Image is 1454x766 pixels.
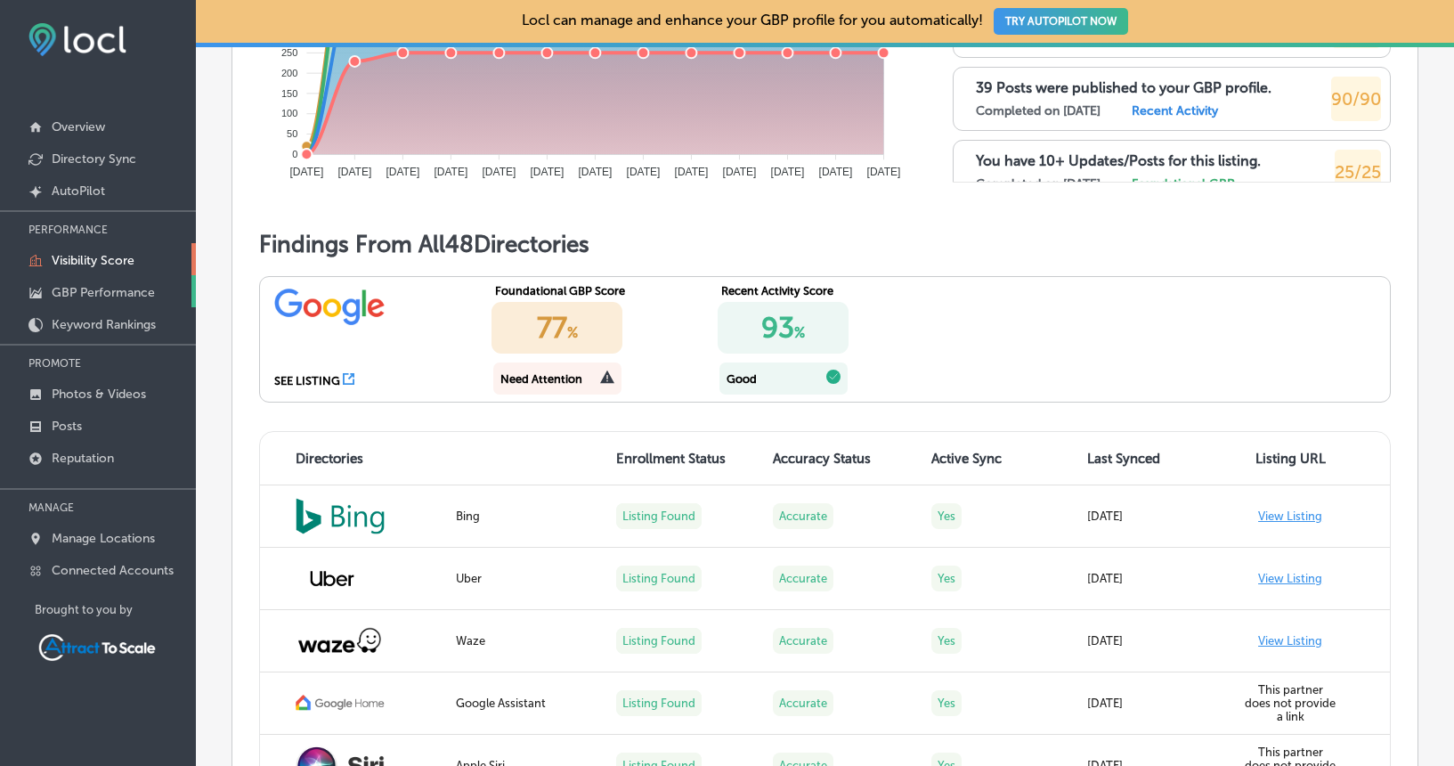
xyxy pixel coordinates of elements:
label: Foundational GBP [1132,176,1234,191]
tspan: 50 [287,128,297,139]
label: Yes [931,566,962,591]
tspan: [DATE] [483,166,516,178]
tspan: [DATE] [675,166,709,178]
tspan: 0 [292,149,297,159]
td: [DATE] [1076,610,1233,672]
tspan: [DATE] [289,166,323,178]
div: 77 [491,302,621,354]
span: % [567,324,578,341]
p: Keyword Rankings [52,317,156,332]
label: Accurate [773,628,833,654]
p: Directory Sync [52,151,136,167]
th: Last Synced [1076,432,1233,485]
label: Recent Activity [1132,103,1218,118]
label: Yes [931,690,962,716]
a: View Listing [1258,634,1322,648]
td: [DATE] [1076,548,1233,610]
tspan: 200 [281,68,297,78]
div: Waze [456,634,596,648]
label: Yes [931,503,962,529]
div: 93 [718,302,848,354]
label: Listing Found [616,503,702,529]
img: google.png [274,284,386,327]
label: Listing Found [616,566,702,591]
tspan: 150 [281,88,297,99]
span: 25/25 [1335,161,1381,183]
p: Brought to you by [35,603,196,616]
h1: Findings From All 48 Directories [259,231,1391,258]
tspan: [DATE] [579,166,613,178]
th: Directories [260,432,445,485]
p: Visibility Score [52,253,134,268]
button: TRY AUTOPILOT NOW [994,8,1128,35]
span: % [794,324,805,341]
th: Listing URL [1233,432,1390,485]
div: Foundational GBP Score [495,284,684,297]
p: AutoPilot [52,183,105,199]
tspan: [DATE] [867,166,901,178]
label: This partner does not provide a link [1245,683,1336,723]
span: 90/90 [1331,88,1381,110]
p: Connected Accounts [52,563,174,578]
label: Completed on [DATE] [976,176,1101,191]
tspan: 100 [281,108,297,118]
label: Accurate [773,503,833,529]
img: bing_Jjgns0f.png [296,498,385,534]
label: Yes [931,628,962,654]
tspan: [DATE] [723,166,757,178]
div: Bing [456,509,596,523]
div: Good [727,372,757,386]
th: Accuracy Status [762,432,921,485]
label: Completed on [DATE] [976,103,1101,118]
label: Accurate [773,566,833,591]
p: Posts [52,419,82,434]
p: You have 10+ Updates/Posts for this listing. [976,152,1261,169]
p: GBP Performance [52,285,155,300]
div: Google Assistant [456,697,596,710]
th: Enrollment Status [605,432,762,485]
a: View Listing [1258,572,1322,585]
tspan: [DATE] [386,166,419,178]
td: [DATE] [1076,672,1233,735]
tspan: 250 [281,47,297,58]
tspan: [DATE] [819,166,853,178]
img: google-home.png [296,694,385,713]
tspan: [DATE] [435,166,468,178]
label: Accurate [773,690,833,716]
div: Need Attention [500,372,582,386]
img: waze.png [296,626,385,655]
tspan: [DATE] [531,166,565,178]
div: SEE LISTING [274,374,340,387]
tspan: [DATE] [337,166,371,178]
p: Overview [52,119,105,134]
img: uber.png [296,557,369,601]
label: Listing Found [616,628,702,654]
p: Photos & Videos [52,387,146,402]
p: Reputation [52,451,114,466]
div: Uber [456,572,596,585]
div: Recent Activity Score [721,284,910,297]
a: View Listing [1258,509,1322,523]
tspan: [DATE] [771,166,805,178]
tspan: [DATE] [627,166,661,178]
img: Attract To Scale [35,631,159,664]
p: 39 Posts were published to your GBP profile. [976,79,1271,96]
td: [DATE] [1076,485,1233,548]
label: Listing Found [616,690,702,716]
th: Active Sync [921,432,1077,485]
img: fda3e92497d09a02dc62c9cd864e3231.png [28,23,126,56]
p: Manage Locations [52,531,155,546]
